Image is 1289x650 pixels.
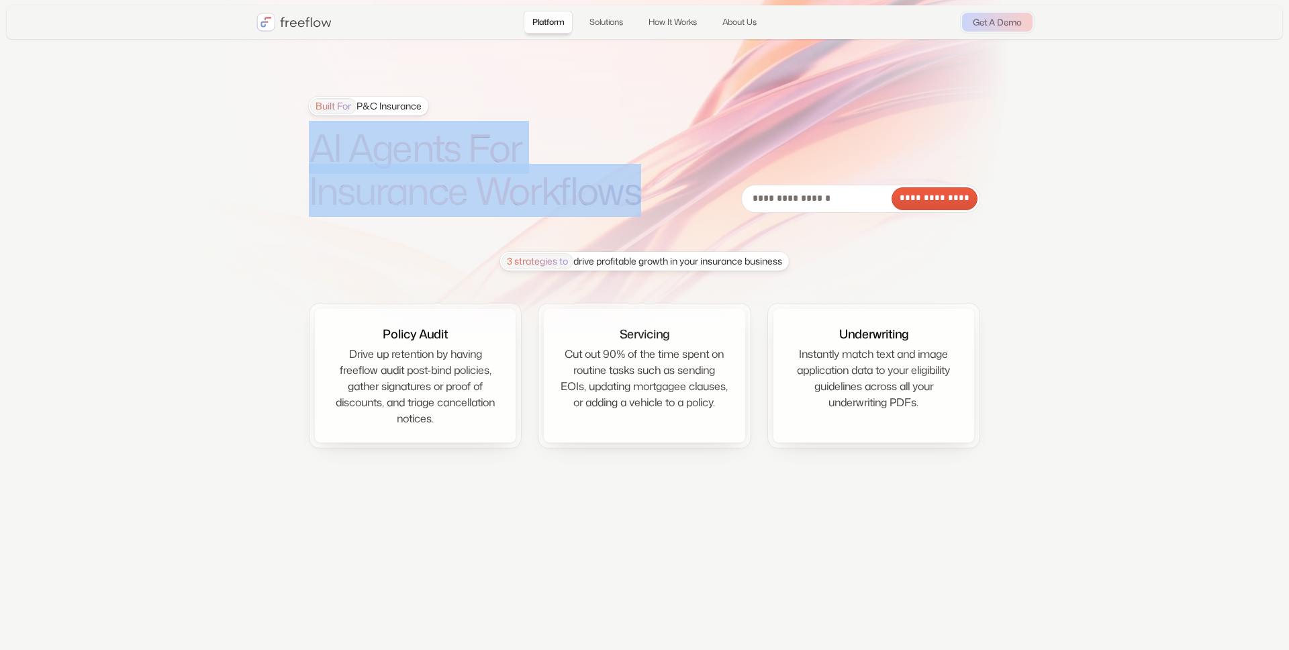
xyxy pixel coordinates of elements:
a: Get A Demo [962,13,1033,32]
div: Servicing [620,325,669,343]
div: Cut out 90% of the time spent on routine tasks such as sending EOIs, updating mortgagee clauses, ... [560,346,728,410]
div: Drive up retention by having freeflow audit post-bind policies, gather signatures or proof of dis... [331,346,499,426]
form: Email Form [741,185,980,213]
div: drive profitable growth in your insurance business [502,253,782,269]
a: Solutions [581,11,632,34]
div: Policy Audit [383,325,448,343]
span: Built For [310,98,356,114]
a: Platform [524,11,572,34]
h1: AI Agents For Insurance Workflows [309,126,678,213]
span: 3 strategies to [502,253,573,269]
a: home [256,13,332,32]
div: Instantly match text and image application data to your eligibility guidelines across all your un... [790,346,958,410]
a: How It Works [640,11,706,34]
div: Underwriting [839,325,908,343]
div: P&C Insurance [310,98,422,114]
a: About Us [714,11,765,34]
